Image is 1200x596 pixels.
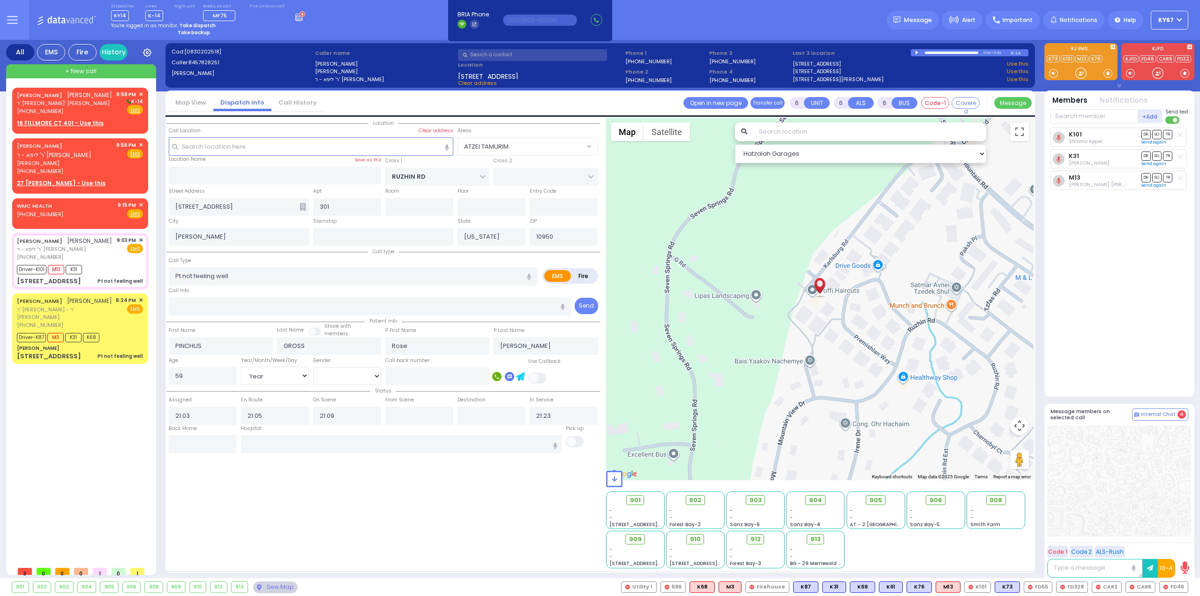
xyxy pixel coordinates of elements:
[629,535,642,544] span: 909
[385,357,430,364] label: Call back number
[37,14,99,26] img: Logo
[1141,161,1166,166] a: Send again
[385,188,399,195] label: Room
[17,107,63,115] span: [PHONE_NUMBER]
[1175,55,1191,62] a: FD32
[17,306,112,321] span: ר' [PERSON_NAME] - ר' [PERSON_NAME]
[17,202,52,210] a: WMC HEALTH
[811,271,828,299] div: PINCHUS GROSS
[419,127,453,135] label: Clear address
[1163,130,1172,139] span: TR
[167,582,185,592] div: 909
[139,296,143,304] span: ✕
[48,265,64,274] span: M13
[1011,49,1028,56] div: K-14
[203,4,239,9] label: Medic on call
[644,122,690,141] button: Show satellite imagery
[385,157,402,165] label: Cross 1
[1010,122,1029,141] button: Toggle fullscreen view
[870,496,882,505] span: 905
[750,496,762,505] span: 903
[241,425,262,432] label: Hospital
[67,297,112,305] span: [PERSON_NAME]
[169,137,454,155] input: Search location here
[457,10,489,19] span: BRIA Phone
[169,287,189,294] label: Call Info
[530,218,537,225] label: ZIP
[952,97,980,109] button: Covered
[116,142,136,149] span: 9:56 PM
[709,68,790,76] span: Phone 4
[17,119,104,127] u: 16 FILLMORE CT 401 - Use this
[97,353,143,360] div: Pt not feeling well
[458,61,622,69] label: Location
[970,521,1000,528] span: Smith Farm
[1100,95,1148,106] button: Notifications
[324,323,351,330] small: Share with
[1163,173,1172,182] span: TR
[458,138,585,155] span: ATZEI TAMURIM
[709,76,756,83] label: [PHONE_NUMBER]
[458,49,607,61] input: Search a contact
[1050,109,1138,123] input: Search member
[1141,130,1151,139] span: DR
[17,159,113,167] span: [PERSON_NAME]
[18,568,32,575] span: 3
[669,560,758,567] span: [STREET_ADDRESS][PERSON_NAME]
[169,357,178,364] label: Age
[1152,130,1162,139] span: SO
[17,99,112,107] span: ר' [PERSON_NAME]' [PERSON_NAME]
[145,4,163,9] label: Lines
[188,59,219,66] span: 8457828251
[368,248,399,255] span: Call type
[1047,546,1068,558] button: Code 1
[494,157,512,165] label: Cross 2
[1158,559,1175,578] button: 10-4
[139,141,143,149] span: ✕
[241,357,309,364] div: Year/Month/Week/Day
[210,582,227,592] div: 912
[324,330,348,337] span: members
[130,151,140,158] u: EMS
[37,44,65,60] div: EMS
[17,151,91,159] span: ר' ליפא - ר' [PERSON_NAME]
[809,496,822,505] span: 904
[1075,55,1088,62] a: M13
[17,352,81,361] div: [STREET_ADDRESS]
[139,201,143,209] span: ✕
[17,91,62,99] a: [PERSON_NAME]
[611,122,644,141] button: Show street map
[793,75,884,83] a: [STREET_ADDRESS][PERSON_NAME]
[1061,55,1074,62] a: K101
[1069,138,1102,145] span: Shlomo Appel
[130,568,144,575] span: 1
[33,582,51,592] div: 902
[1157,55,1174,62] a: CAR6
[17,167,63,175] span: [PHONE_NUMBER]
[17,211,63,218] span: [PHONE_NUMBER]
[168,98,213,107] a: Map View
[17,333,46,342] span: Driver-K87
[1060,16,1097,24] span: Notifications
[180,22,216,29] strong: Take dispatch
[968,585,973,589] img: red-radio-icon.svg
[100,582,118,592] div: 905
[116,297,136,304] span: 8:24 PM
[1010,416,1029,435] button: Map camera controls
[67,237,112,245] span: [PERSON_NAME]
[1069,131,1082,138] a: K101
[145,582,163,592] div: 908
[850,521,919,528] span: AT - 2 [GEOGRAPHIC_DATA]
[112,568,126,575] span: 0
[625,585,630,589] img: red-radio-icon.svg
[213,12,227,19] span: MF75
[1141,151,1151,160] span: DR
[127,244,143,253] span: EMS
[719,581,742,593] div: ALS
[910,507,913,514] span: -
[993,47,1002,58] div: 0:33
[313,357,331,364] label: Gender
[1095,546,1125,558] button: ALS-Rush
[1010,450,1029,469] button: Drag Pegman onto the map to open Street View
[97,278,143,285] div: Pt not feeling well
